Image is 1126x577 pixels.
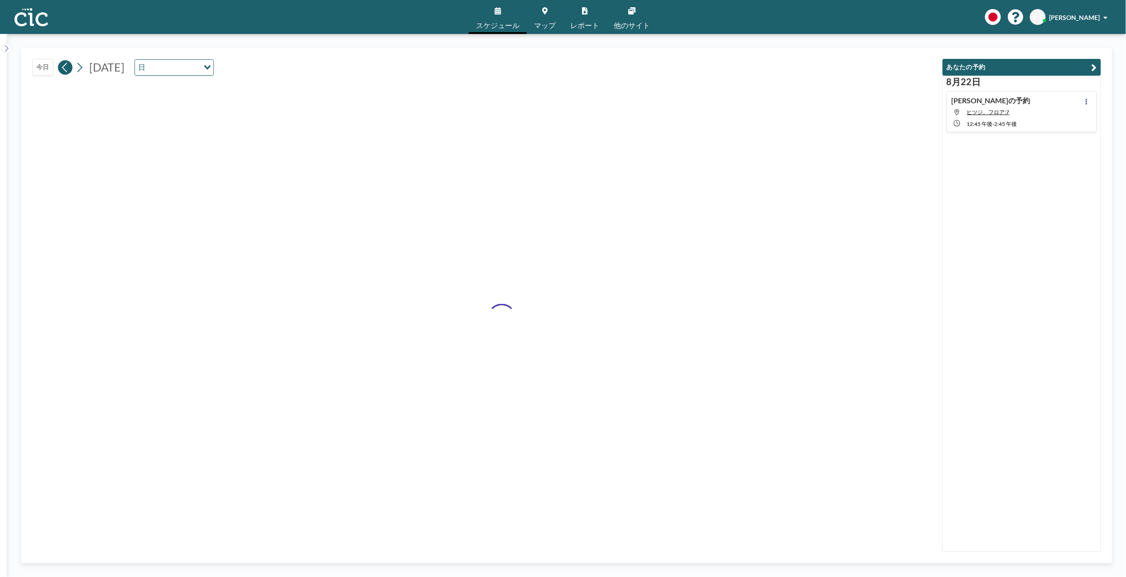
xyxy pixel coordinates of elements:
[14,8,48,26] img: organization-logo
[967,109,1010,115] span: ヒツジ、フロア:7
[614,22,650,29] span: 他のサイト
[476,22,520,29] span: スケジュール
[1032,13,1044,21] span: タイ
[947,63,986,72] font: あなたの予約
[570,22,599,29] span: レポート
[947,76,1097,87] h3: 8月22日
[967,120,993,127] span: 12:45 午後
[89,60,125,74] span: [DATE]
[995,120,1017,127] span: 2:45 午後
[952,96,1030,105] h4: [PERSON_NAME]の予約
[1049,14,1100,21] span: [PERSON_NAME]
[32,59,53,76] button: 今日
[943,59,1101,76] button: あなたの予約
[149,62,198,73] input: オプションを検索
[534,22,556,29] span: マップ
[139,62,146,72] font: 日
[135,60,213,75] div: オプションを検索
[993,120,995,127] span: -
